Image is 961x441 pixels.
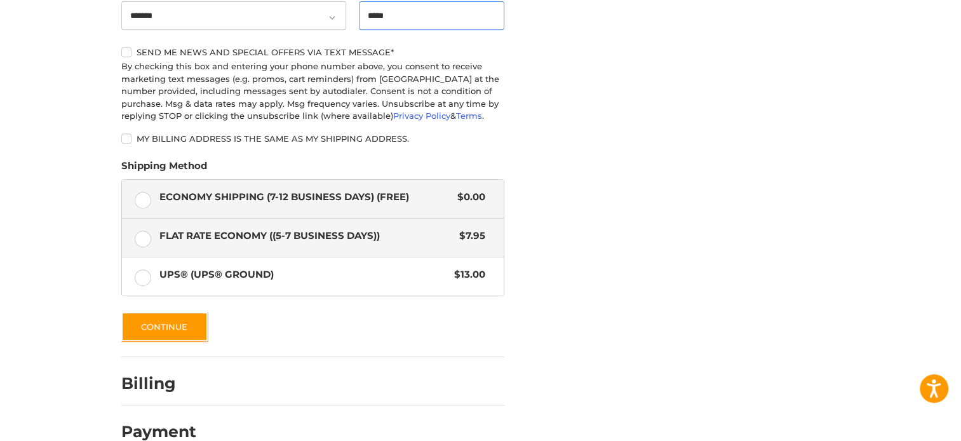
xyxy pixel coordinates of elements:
[121,47,504,57] label: Send me news and special offers via text message*
[453,229,485,243] span: $7.95
[121,159,207,179] legend: Shipping Method
[121,60,504,123] div: By checking this box and entering your phone number above, you consent to receive marketing text ...
[159,268,448,282] span: UPS® (UPS® Ground)
[121,312,208,341] button: Continue
[159,229,454,243] span: Flat Rate Economy ((5-7 Business Days))
[456,111,482,121] a: Terms
[393,111,450,121] a: Privacy Policy
[121,374,196,393] h2: Billing
[159,190,452,205] span: Economy Shipping (7-12 Business Days) (Free)
[448,268,485,282] span: $13.00
[856,407,961,441] iframe: Google Customer Reviews
[121,133,504,144] label: My billing address is the same as my shipping address.
[451,190,485,205] span: $0.00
